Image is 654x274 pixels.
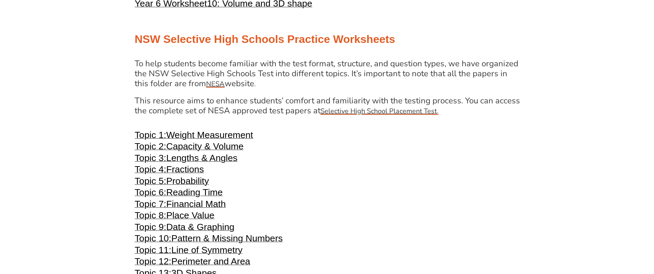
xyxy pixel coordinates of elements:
[135,222,166,232] span: Topic 9:
[437,106,439,116] span: .
[135,1,312,8] a: Year 6 Worksheet10: Volume and 3D shape
[135,153,166,163] span: Topic 3:
[135,233,171,243] span: Topic 10:
[166,187,223,197] span: Reading Time
[135,236,283,243] a: Topic 10:Pattern & Missing Numbers
[135,199,166,209] span: Topic 7:
[166,130,253,140] span: Weight Measurement
[171,233,283,243] span: Pattern & Missing Numbers
[135,225,234,232] a: Topic 9:Data & Graphing
[135,179,209,186] a: Topic 5:Probability
[206,79,225,89] span: NESA
[135,130,166,140] span: Topic 1:
[135,141,166,151] span: Topic 2:
[135,213,214,220] a: Topic 8:Place Value
[135,164,166,174] span: Topic 4:
[166,141,244,151] span: Capacity & Volume
[135,144,244,151] a: Topic 2:Capacity & Volume
[254,79,256,89] span: .
[135,59,520,89] h4: To help students become familiar with the test format, structure, and question types, we have org...
[166,164,204,174] span: Fractions
[135,96,520,116] h4: This resource aims to enhance students’ comfort and familiarity with the testing process. You can...
[166,176,209,186] span: Probability
[135,32,519,47] h2: NSW Selective High Schools Practice Worksheets
[320,106,437,116] u: Selective High School Placement Test
[135,187,166,197] span: Topic 6:
[171,256,250,266] span: Perimeter and Area
[135,133,253,140] a: Topic 1:Weight Measurement
[320,105,439,116] a: Selective High School Placement Test.
[536,196,654,274] iframe: Chat Widget
[135,156,237,163] a: Topic 3:Lengths & Angles
[166,210,214,220] span: Place Value
[135,202,226,209] a: Topic 7:Financial Math
[171,245,243,255] span: Line of Symmetry
[135,176,166,186] span: Topic 5:
[135,248,243,255] a: Topic 11:Line of Symmetry
[166,199,226,209] span: Financial Math
[135,210,166,220] span: Topic 8:
[135,190,223,197] a: Topic 6:Reading Time
[135,256,171,266] span: Topic 12:
[135,167,204,174] a: Topic 4:Fractions
[135,259,250,266] a: Topic 12:Perimeter and Area
[166,153,237,163] span: Lengths & Angles
[135,245,171,255] span: Topic 11:
[166,222,235,232] span: Data & Graphing
[206,78,225,89] a: NESA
